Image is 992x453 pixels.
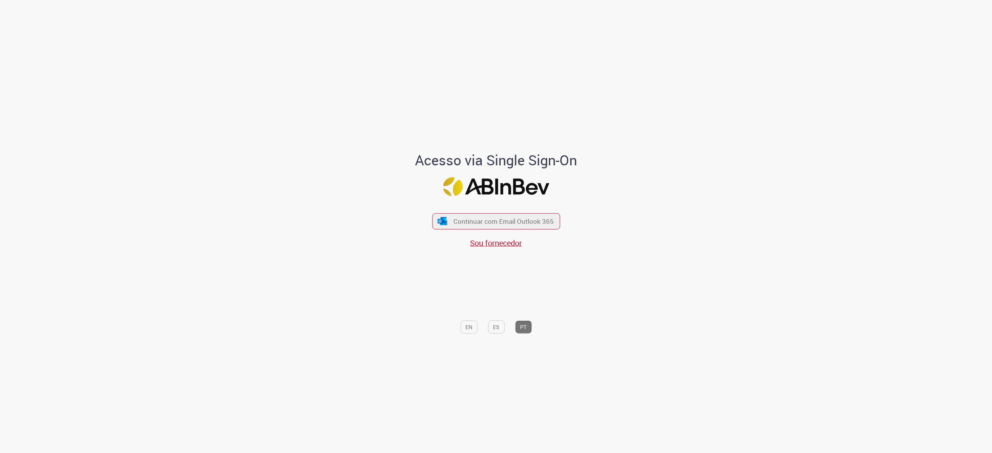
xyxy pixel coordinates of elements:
img: ícone Azure/Microsoft 360 [437,217,448,225]
button: EN [460,321,477,334]
button: ícone Azure/Microsoft 360 Continuar com Email Outlook 365 [432,213,560,229]
button: ES [488,321,505,334]
img: Logo ABInBev [443,177,549,196]
span: Continuar com Email Outlook 365 [453,217,554,226]
h1: Acesso via Single Sign-On [389,153,604,168]
button: PT [515,321,532,334]
a: Sou fornecedor [470,237,522,248]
